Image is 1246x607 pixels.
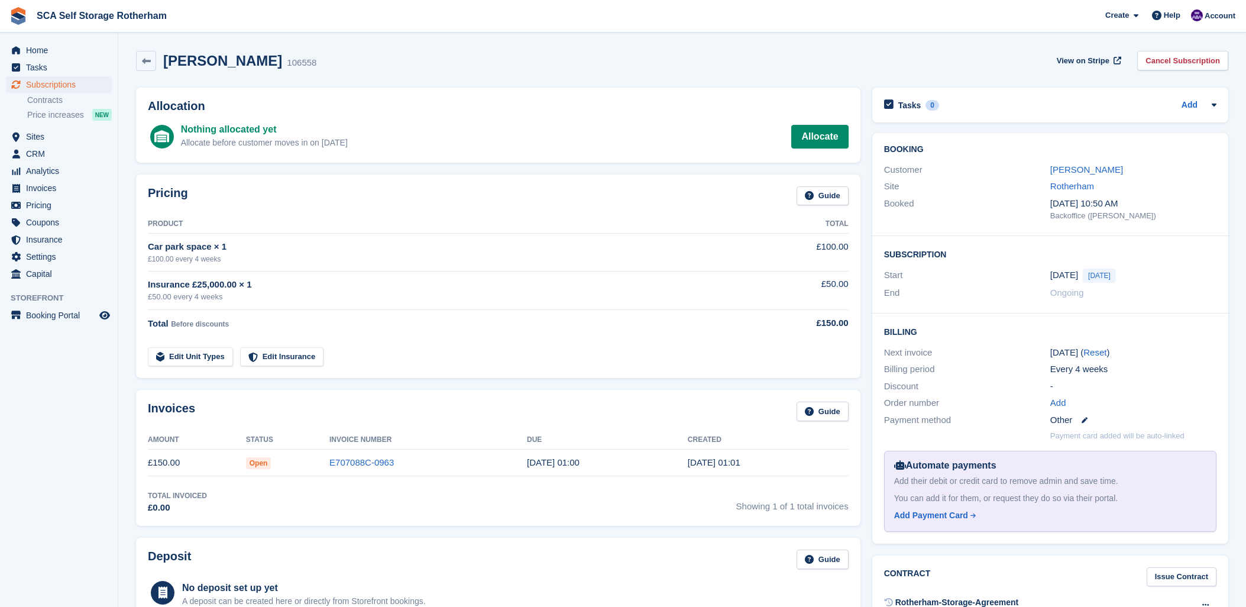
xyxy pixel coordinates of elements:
div: Nothing allocated yet [181,122,348,137]
span: Analytics [26,163,97,179]
span: Settings [26,248,97,265]
h2: [PERSON_NAME] [163,53,282,69]
div: £0.00 [148,501,207,515]
div: Customer [884,163,1050,177]
div: You can add it for them, or request they do so via their portal. [894,492,1206,505]
a: Reset [1083,347,1106,357]
h2: Booking [884,145,1216,154]
a: Allocate [791,125,848,148]
span: Sites [26,128,97,145]
span: Showing 1 of 1 total invoices [736,490,849,515]
a: menu [6,307,112,324]
time: 2025-09-06 00:00:00 UTC [1050,269,1078,282]
div: Backoffice ([PERSON_NAME]) [1050,210,1216,222]
div: Insurance £25,000.00 × 1 [148,278,740,292]
a: menu [6,128,112,145]
span: Booking Portal [26,307,97,324]
div: Other [1050,414,1216,427]
a: View on Stripe [1052,51,1124,70]
th: Invoice Number [329,431,527,450]
span: Insurance [26,231,97,248]
td: £100.00 [740,234,849,271]
span: Total [148,318,169,328]
span: Coupons [26,214,97,231]
img: stora-icon-8386f47178a22dfd0bd8f6a31ec36ba5ce8667c1dd55bd0f319d3a0aa187defe.svg [9,7,27,25]
h2: Invoices [148,402,195,421]
div: Start [884,269,1050,283]
span: Capital [26,266,97,282]
a: Cancel Subscription [1137,51,1228,70]
div: Site [884,180,1050,193]
a: E707088C-0963 [329,457,394,467]
td: £150.00 [148,450,246,476]
a: Add Payment Card [894,509,1202,522]
div: Every 4 weeks [1050,363,1216,376]
span: Account [1205,10,1235,22]
a: menu [6,146,112,162]
span: Home [26,42,97,59]
a: menu [6,76,112,93]
span: Tasks [26,59,97,76]
th: Status [246,431,329,450]
div: No deposit set up yet [182,581,426,595]
span: View on Stripe [1057,55,1109,67]
a: menu [6,180,112,196]
span: Price increases [27,109,84,121]
a: Price increases NEW [27,108,112,121]
a: Preview store [98,308,112,322]
a: Guide [797,550,849,569]
div: Add Payment Card [894,509,968,522]
div: [DATE] ( ) [1050,346,1216,360]
a: menu [6,266,112,282]
div: Discount [884,380,1050,393]
a: menu [6,59,112,76]
span: Before discounts [171,320,229,328]
a: menu [6,197,112,214]
div: Car park space × 1 [148,240,740,254]
a: menu [6,231,112,248]
a: menu [6,42,112,59]
a: menu [6,214,112,231]
h2: Deposit [148,550,191,569]
h2: Allocation [148,99,849,113]
p: Payment card added will be auto-linked [1050,430,1184,442]
a: Edit Unit Types [148,347,233,367]
div: Next invoice [884,346,1050,360]
h2: Billing [884,325,1216,337]
div: - [1050,380,1216,393]
div: End [884,286,1050,300]
div: Total Invoiced [148,490,207,501]
span: Pricing [26,197,97,214]
th: Total [740,215,849,234]
div: Allocate before customer moves in on [DATE] [181,137,348,149]
h2: Subscription [884,248,1216,260]
span: [DATE] [1083,269,1116,283]
a: Contracts [27,95,112,106]
div: Automate payments [894,459,1206,473]
div: Order number [884,396,1050,410]
div: [DATE] 10:50 AM [1050,197,1216,211]
th: Amount [148,431,246,450]
h2: Pricing [148,186,188,206]
a: menu [6,248,112,265]
a: SCA Self Storage Rotherham [32,6,171,25]
div: £50.00 every 4 weeks [148,291,740,303]
a: Edit Insurance [240,347,324,367]
a: [PERSON_NAME] [1050,164,1123,175]
time: 2025-09-07 00:00:00 UTC [527,457,580,467]
div: NEW [92,109,112,121]
th: Due [527,431,688,450]
span: Storefront [11,292,118,304]
div: Billing period [884,363,1050,376]
span: Open [246,457,271,469]
div: 106558 [287,56,316,70]
th: Created [688,431,849,450]
img: Kelly Neesham [1191,9,1203,21]
a: Rotherham [1050,181,1094,191]
div: 0 [925,100,939,111]
a: Guide [797,402,849,421]
div: Booked [884,197,1050,222]
a: Guide [797,186,849,206]
div: Add their debit or credit card to remove admin and save time. [894,475,1206,487]
td: £50.00 [740,271,849,309]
